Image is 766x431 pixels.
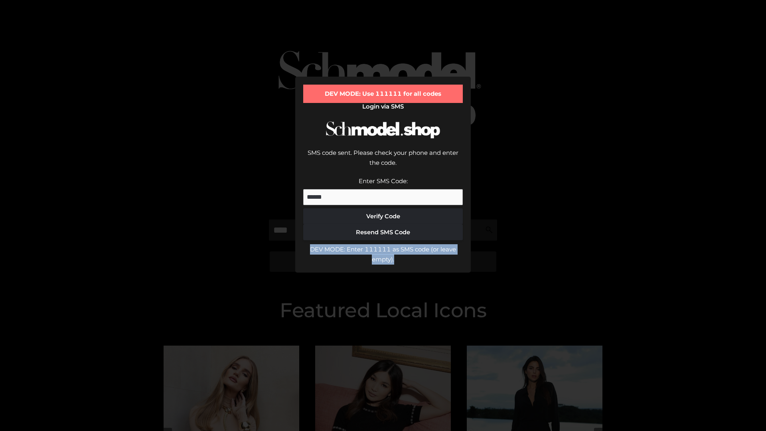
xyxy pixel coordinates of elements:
button: Resend SMS Code [303,224,463,240]
div: DEV MODE: Enter 111111 as SMS code (or leave empty). [303,244,463,265]
h2: Login via SMS [303,103,463,110]
label: Enter SMS Code: [359,177,408,185]
img: Schmodel Logo [323,114,443,146]
div: DEV MODE: Use 111111 for all codes [303,85,463,103]
button: Verify Code [303,208,463,224]
div: SMS code sent. Please check your phone and enter the code. [303,148,463,176]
